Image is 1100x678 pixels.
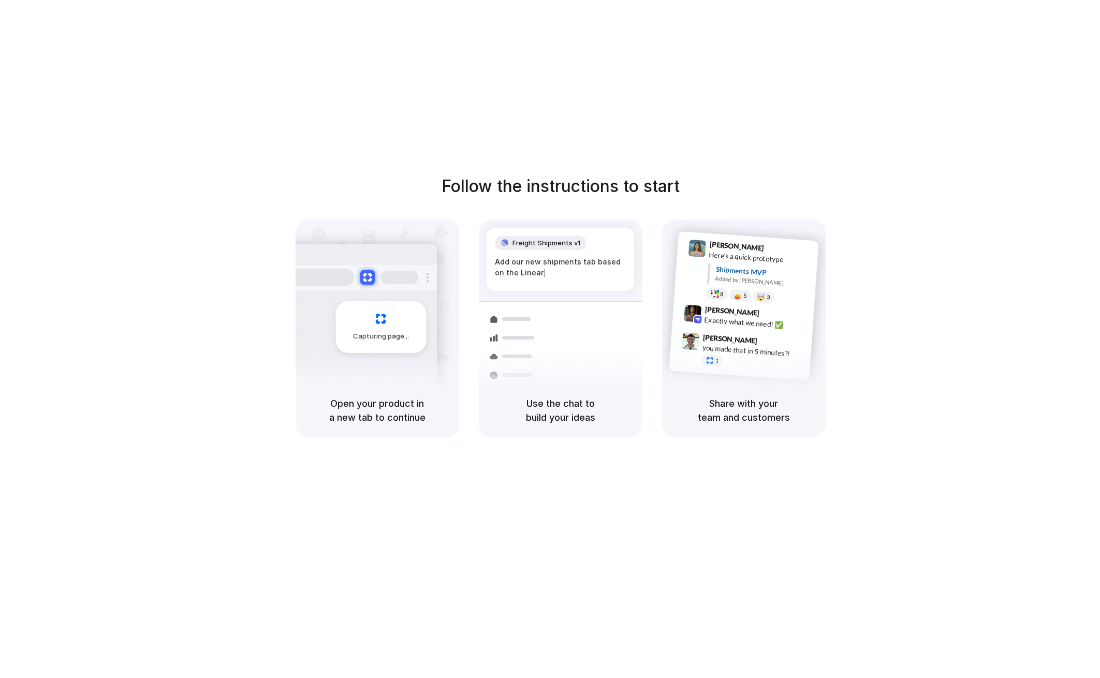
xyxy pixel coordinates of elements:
span: 9:42 AM [762,308,783,321]
h1: Follow the instructions to start [442,174,680,199]
span: [PERSON_NAME] [705,303,759,318]
div: 🤯 [756,293,765,301]
div: Exactly what we need! ✅ [704,314,808,332]
span: 3 [766,294,770,300]
div: Added by [PERSON_NAME] [715,274,810,289]
h5: Share with your team and customers [674,396,813,424]
span: 8 [720,291,723,297]
span: 1 [715,358,718,363]
span: 9:47 AM [760,336,782,349]
div: you made that in 5 minutes?! [702,342,805,360]
span: Freight Shipments v1 [512,238,580,248]
span: 5 [743,292,746,298]
span: [PERSON_NAME] [709,239,764,254]
h5: Open your product in a new tab to continue [308,396,447,424]
span: | [544,269,546,277]
h5: Use the chat to build your ideas [491,396,630,424]
div: Add our new shipments tab based on the Linear [495,256,626,278]
span: Capturing page [353,331,410,342]
div: Here's a quick prototype [708,249,812,267]
span: 9:41 AM [767,243,788,256]
div: Shipments MVP [715,263,811,281]
span: [PERSON_NAME] [702,331,757,346]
